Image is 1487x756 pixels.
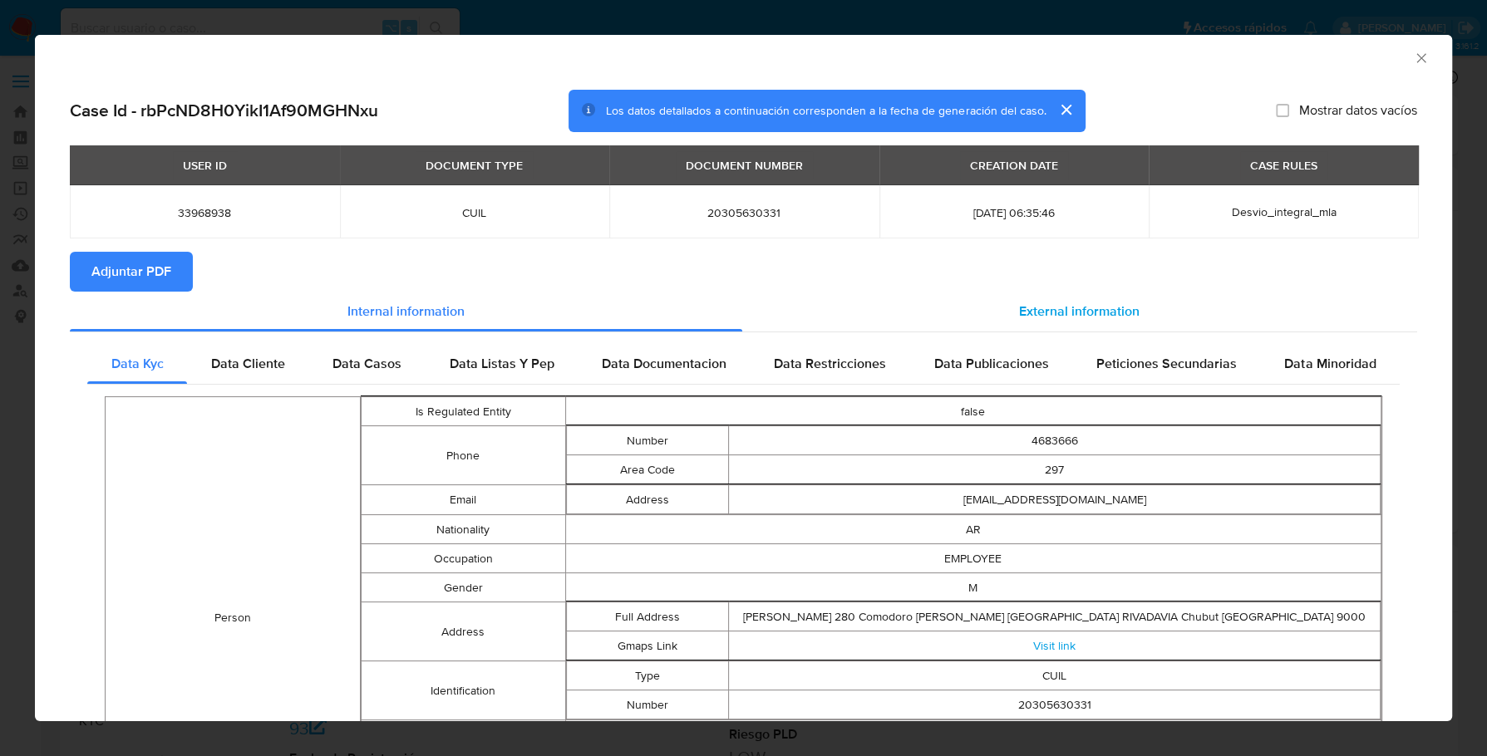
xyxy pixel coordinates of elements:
span: Data Publicaciones [934,354,1049,373]
div: DOCUMENT NUMBER [676,151,813,179]
button: Cerrar ventana [1413,50,1428,65]
span: Adjuntar PDF [91,253,171,290]
div: DOCUMENT TYPE [416,151,533,179]
td: Nationality [362,515,565,544]
td: EMPLOYEE [565,544,1381,573]
td: [EMAIL_ADDRESS][DOMAIN_NAME] [729,485,1381,514]
td: Type [566,661,729,690]
td: Gmaps Link [566,631,729,660]
button: Adjuntar PDF [70,252,193,292]
td: Is Regulated Entity [362,397,565,426]
td: 297 [729,455,1381,484]
span: External information [1019,302,1140,321]
td: [PERSON_NAME] 280 Comodoro [PERSON_NAME] [GEOGRAPHIC_DATA] RIVADAVIA Chubut [GEOGRAPHIC_DATA] 9000 [729,602,1381,631]
td: [DATE] [565,720,1381,749]
td: Address [362,602,565,661]
td: Full Address [566,602,729,631]
td: Address [566,485,729,514]
td: false [565,397,1381,426]
span: Los datos detallados a continuación corresponden a la fecha de generación del caso. [606,102,1046,119]
td: Area Code [566,455,729,484]
span: Data Kyc [111,354,164,373]
span: Desvio_integral_mla [1231,204,1336,220]
td: Number [566,690,729,719]
td: AR [565,515,1381,544]
span: Data Restricciones [774,354,886,373]
h2: Case Id - rbPcND8H0YikI1Af90MGHNxu [70,100,378,121]
td: 4683666 [729,426,1381,455]
td: 20305630331 [729,690,1381,719]
td: Phone [362,426,565,485]
td: M [565,573,1381,602]
div: USER ID [173,151,237,179]
span: Data Casos [332,354,401,373]
span: CUIL [360,205,590,220]
td: Identification [362,661,565,720]
span: 33968938 [90,205,320,220]
td: Number [566,426,729,455]
td: CUIL [729,661,1381,690]
span: Data Minoridad [1284,354,1376,373]
input: Mostrar datos vacíos [1276,104,1289,117]
button: cerrar [1046,90,1086,130]
td: Occupation [362,544,565,573]
span: Peticiones Secundarias [1096,354,1237,373]
td: Gender [362,573,565,602]
div: Detailed info [70,292,1417,331]
td: Birthdate [362,720,565,749]
span: Mostrar datos vacíos [1299,102,1417,119]
div: Detailed internal info [87,344,1400,384]
div: CASE RULES [1240,151,1327,179]
span: Data Documentacion [602,354,726,373]
div: CREATION DATE [960,151,1068,179]
span: [DATE] 06:35:46 [899,205,1130,220]
td: Email [362,485,565,515]
span: Internal information [347,302,465,321]
a: Visit link [1033,637,1076,654]
div: closure-recommendation-modal [35,35,1452,721]
span: Data Cliente [211,354,285,373]
span: Data Listas Y Pep [450,354,554,373]
span: 20305630331 [629,205,859,220]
